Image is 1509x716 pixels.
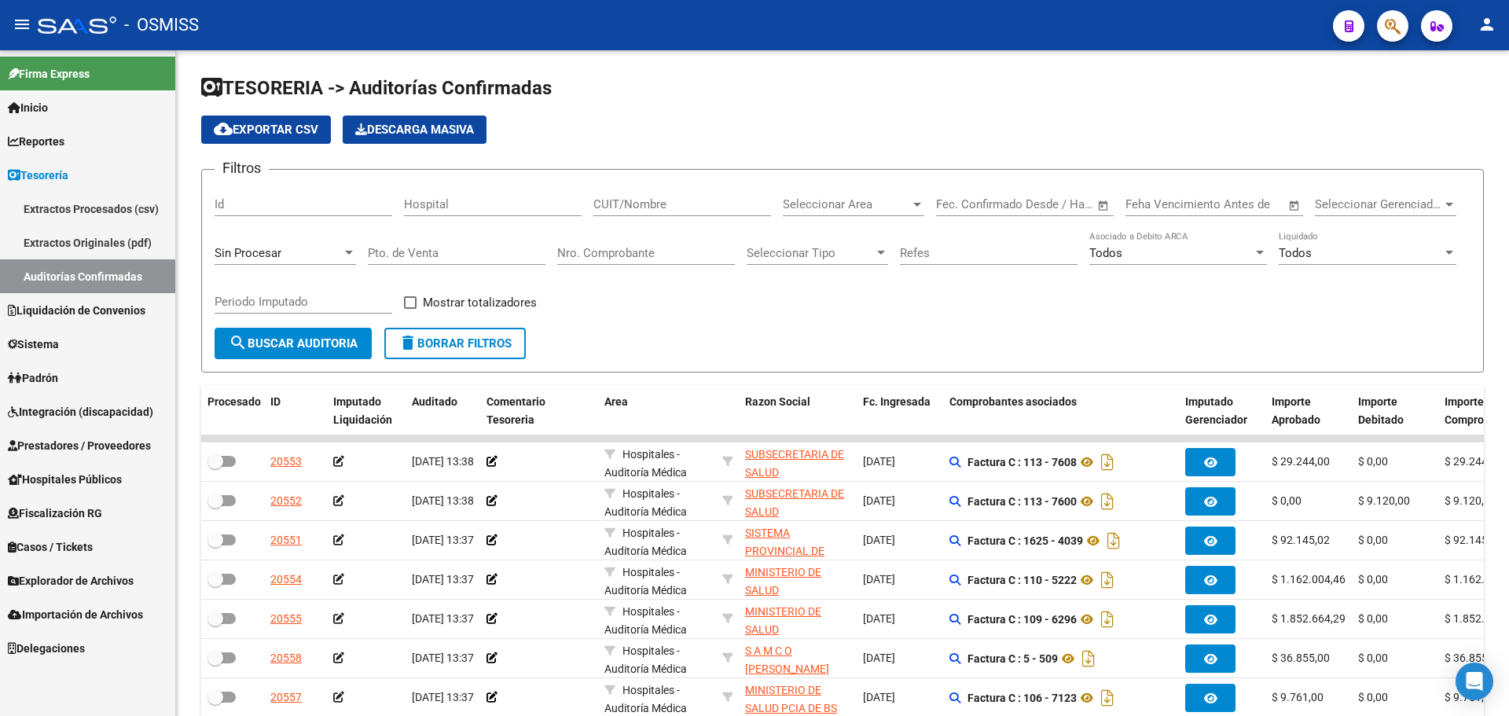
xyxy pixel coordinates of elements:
[8,167,68,184] span: Tesorería
[604,487,687,518] span: Hospitales - Auditoría Médica
[783,197,910,211] span: Seleccionar Area
[936,197,1000,211] input: Fecha inicio
[8,99,48,116] span: Inicio
[1272,573,1346,586] span: $ 1.162.004,46
[745,527,824,575] span: SISTEMA PROVINCIAL DE SALUD
[8,606,143,623] span: Importación de Archivos
[863,612,895,625] span: [DATE]
[745,524,850,557] div: - 30691822849
[604,605,687,636] span: Hospitales - Auditoría Médica
[949,395,1077,408] span: Comprobantes asociados
[1272,612,1346,625] span: $ 1.852.664,29
[398,336,512,351] span: Borrar Filtros
[745,605,821,636] span: MINISTERIO DE SALUD
[1286,196,1304,215] button: Open calendar
[412,573,474,586] span: [DATE] 13:37
[863,494,895,507] span: [DATE]
[1358,455,1388,468] span: $ 0,00
[745,564,850,597] div: - 30999221463
[201,385,264,437] datatable-header-cell: Procesado
[8,538,93,556] span: Casos / Tickets
[1097,607,1118,632] i: Descargar documento
[412,534,474,546] span: [DATE] 13:37
[270,453,302,471] div: 20553
[215,328,372,359] button: Buscar Auditoria
[745,681,850,714] div: - 30626983398
[412,691,474,703] span: [DATE] 13:37
[745,642,850,675] div: - 30689434955
[8,133,64,150] span: Reportes
[604,448,687,479] span: Hospitales - Auditoría Médica
[480,385,598,437] datatable-header-cell: Comentario Tesoreria
[739,385,857,437] datatable-header-cell: Razon Social
[270,571,302,589] div: 20554
[1097,450,1118,475] i: Descargar documento
[967,692,1077,704] strong: Factura C : 106 - 7123
[1358,534,1388,546] span: $ 0,00
[1272,652,1330,664] span: $ 36.855,00
[8,471,122,488] span: Hospitales Públicos
[406,385,480,437] datatable-header-cell: Auditado
[1445,455,1503,468] span: $ 29.244,00
[598,385,716,437] datatable-header-cell: Area
[745,487,844,518] span: SUBSECRETARIA DE SALUD
[1445,534,1503,546] span: $ 92.145,02
[1352,385,1438,437] datatable-header-cell: Importe Debitado
[214,123,318,137] span: Exportar CSV
[1272,691,1324,703] span: $ 9.761,00
[1456,663,1493,700] div: Open Intercom Messenger
[967,613,1077,626] strong: Factura C : 109 - 6296
[745,644,829,675] span: S A M C O [PERSON_NAME]
[943,385,1179,437] datatable-header-cell: Comprobantes asociados
[270,531,302,549] div: 20551
[1445,652,1503,664] span: $ 36.855,00
[8,640,85,657] span: Delegaciones
[967,534,1083,547] strong: Factura C : 1625 - 4039
[124,8,199,42] span: - OSMISS
[412,455,474,468] span: [DATE] 13:38
[967,456,1077,468] strong: Factura C : 113 - 7608
[745,446,850,479] div: - 30675068441
[355,123,474,137] span: Descarga Masiva
[423,293,537,312] span: Mostrar totalizadores
[215,157,269,179] h3: Filtros
[1358,395,1404,426] span: Importe Debitado
[1478,15,1496,34] mat-icon: person
[214,119,233,138] mat-icon: cloud_download
[343,116,486,144] app-download-masive: Descarga masiva de comprobantes (adjuntos)
[8,302,145,319] span: Liquidación de Convenios
[8,437,151,454] span: Prestadores / Proveedores
[270,610,302,628] div: 20555
[398,333,417,352] mat-icon: delete
[333,395,392,426] span: Imputado Liquidación
[201,77,552,99] span: TESORERIA -> Auditorías Confirmadas
[1097,489,1118,514] i: Descargar documento
[1272,395,1320,426] span: Importe Aprobado
[967,652,1058,665] strong: Factura C : 5 - 509
[229,333,248,352] mat-icon: search
[745,603,850,636] div: - 30999221463
[863,455,895,468] span: [DATE]
[8,336,59,353] span: Sistema
[1097,685,1118,710] i: Descargar documento
[1265,385,1352,437] datatable-header-cell: Importe Aprobado
[604,684,687,714] span: Hospitales - Auditoría Médica
[604,395,628,408] span: Area
[745,395,810,408] span: Razon Social
[1179,385,1265,437] datatable-header-cell: Imputado Gerenciador
[1097,567,1118,593] i: Descargar documento
[412,494,474,507] span: [DATE] 13:38
[1358,494,1410,507] span: $ 9.120,00
[1089,246,1122,260] span: Todos
[747,246,874,260] span: Seleccionar Tipo
[604,644,687,675] span: Hospitales - Auditoría Médica
[1279,246,1312,260] span: Todos
[270,688,302,707] div: 20557
[270,395,281,408] span: ID
[967,574,1077,586] strong: Factura C : 110 - 5222
[863,395,931,408] span: Fc. Ingresada
[270,492,302,510] div: 20552
[863,652,895,664] span: [DATE]
[207,395,261,408] span: Procesado
[8,403,153,420] span: Integración (discapacidad)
